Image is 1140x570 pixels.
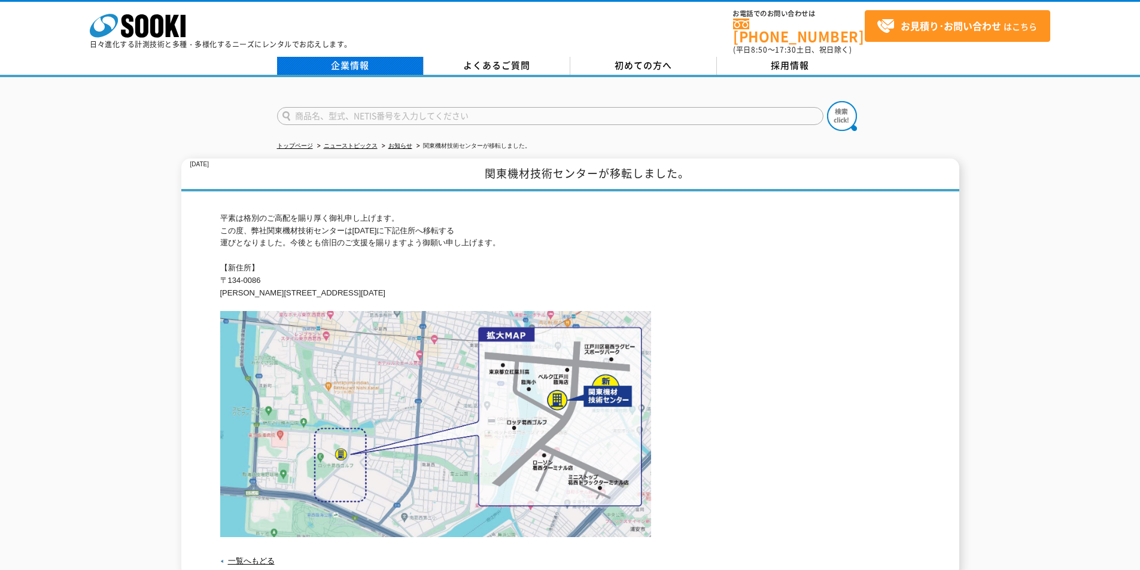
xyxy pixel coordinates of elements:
[90,41,352,48] p: 日々進化する計測技術と多種・多様化するニーズにレンタルでお応えします。
[181,158,959,191] h1: 関東機材技術センターが移転しました。
[277,107,823,125] input: 商品名、型式、NETIS番号を入力してください
[228,556,275,565] a: 一覧へもどる
[414,140,531,153] li: 関東機材技術センターが移転しました。
[901,19,1001,33] strong: お見積り･お問い合わせ
[615,59,672,72] span: 初めての方へ
[277,57,424,75] a: 企業情報
[733,19,865,43] a: [PHONE_NUMBER]
[877,17,1037,35] span: はこちら
[190,158,209,171] p: [DATE]
[424,57,570,75] a: よくあるご質問
[388,142,412,149] a: お知らせ
[775,44,797,55] span: 17:30
[733,44,852,55] span: (平日 ～ 土日、祝日除く)
[324,142,378,149] a: ニューストピックス
[220,212,920,300] p: 平素は格別のご高配を賜り厚く御礼申し上げます。 この度、弊社関東機材技術センターは[DATE]に下記住所へ移転する 運びとなりました。今後とも倍旧のご支援を賜りますよう御願い申し上げます。 【新...
[277,142,313,149] a: トップページ
[570,57,717,75] a: 初めての方へ
[733,10,865,17] span: お電話でのお問い合わせは
[717,57,864,75] a: 採用情報
[827,101,857,131] img: btn_search.png
[751,44,768,55] span: 8:50
[865,10,1050,42] a: お見積り･お問い合わせはこちら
